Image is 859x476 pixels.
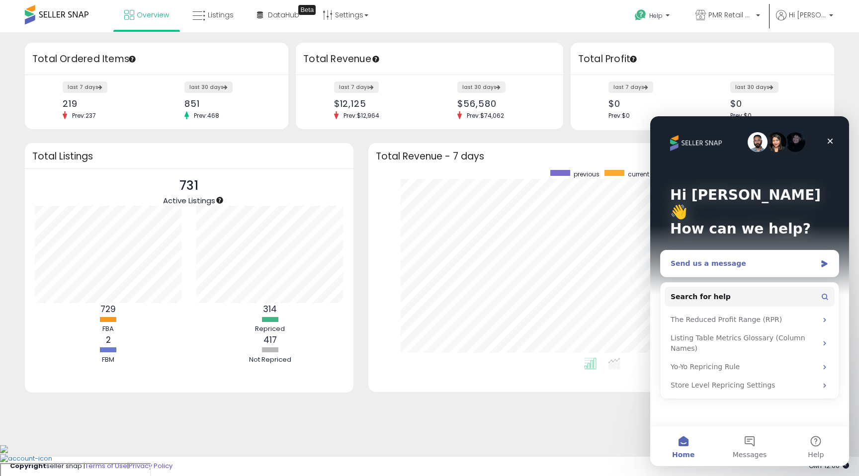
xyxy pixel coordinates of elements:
[298,5,316,15] div: Tooltip anchor
[128,55,137,64] div: Tooltip anchor
[574,170,600,178] span: previous
[189,111,224,120] span: Prev: 468
[650,116,849,466] iframe: Intercom live chat
[184,81,233,93] label: last 30 days
[263,334,277,346] b: 417
[628,170,649,178] span: current
[163,195,215,206] span: Active Listings
[334,81,379,93] label: last 7 days
[184,98,271,109] div: 851
[629,55,638,64] div: Tooltip anchor
[730,81,778,93] label: last 30 days
[627,1,680,32] a: Help
[32,153,346,160] h3: Total Listings
[776,10,833,32] a: Hi [PERSON_NAME]
[79,355,138,365] div: FBM
[240,355,300,365] div: Not Repriced
[457,98,545,109] div: $56,580
[371,55,380,64] div: Tooltip anchor
[63,98,149,109] div: 219
[67,111,101,120] span: Prev: 237
[578,52,827,66] h3: Total Profit
[634,9,647,21] i: Get Help
[268,10,299,20] span: DataHub
[303,52,556,66] h3: Total Revenue
[208,10,234,20] span: Listings
[137,10,169,20] span: Overview
[106,334,111,346] b: 2
[263,303,277,315] b: 314
[240,324,300,334] div: Repriced
[339,111,384,120] span: Prev: $12,964
[649,11,663,20] span: Help
[608,81,653,93] label: last 7 days
[457,81,506,93] label: last 30 days
[79,324,138,334] div: FBA
[163,176,215,195] p: 731
[730,98,817,109] div: $0
[32,52,281,66] h3: Total Ordered Items
[789,10,826,20] span: Hi [PERSON_NAME]
[63,81,107,93] label: last 7 days
[730,111,752,120] span: Prev: $0
[708,10,753,20] span: PMR Retail USA LLC
[100,303,116,315] b: 729
[376,153,827,160] h3: Total Revenue - 7 days
[608,111,630,120] span: Prev: $0
[215,196,224,205] div: Tooltip anchor
[608,98,695,109] div: $0
[462,111,509,120] span: Prev: $74,062
[334,98,422,109] div: $12,125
